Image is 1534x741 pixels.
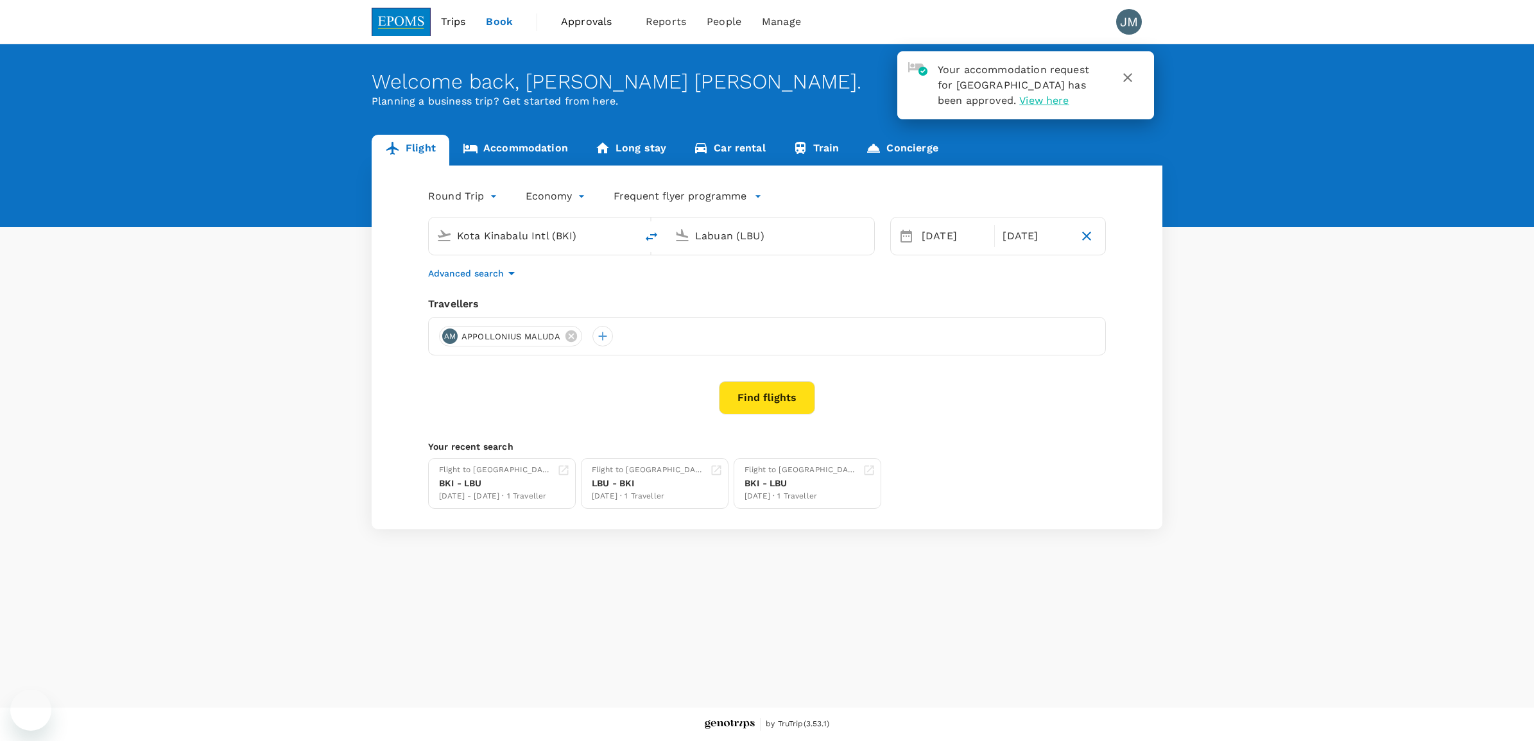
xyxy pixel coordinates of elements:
[442,328,458,344] div: AM
[526,186,588,207] div: Economy
[372,70,1162,94] div: Welcome back , [PERSON_NAME] [PERSON_NAME] .
[614,189,762,204] button: Frequent flyer programme
[705,720,755,729] img: Genotrips - EPOMS
[779,135,853,166] a: Train
[592,477,705,490] div: LBU - BKI
[439,477,552,490] div: BKI - LBU
[719,381,815,414] button: Find flights
[486,14,513,30] span: Book
[372,8,431,36] img: EPOMS SDN BHD
[646,14,686,30] span: Reports
[457,226,609,246] input: Depart from
[592,490,705,503] div: [DATE] · 1 Traveller
[997,223,1073,249] div: [DATE]
[1116,9,1142,35] div: JM
[454,330,568,343] span: APPOLLONIUS MALUDA
[938,64,1089,106] span: Your accommodation request for [GEOGRAPHIC_DATA] has been approved.
[439,464,552,477] div: Flight to [GEOGRAPHIC_DATA]
[428,440,1106,453] p: Your recent search
[636,221,667,252] button: delete
[561,14,625,30] span: Approvals
[439,326,582,346] div: AMAPPOLLONIUS MALUDA
[865,234,868,237] button: Open
[680,135,779,166] a: Car rental
[449,135,582,166] a: Accommodation
[745,477,857,490] div: BKI - LBU
[627,234,630,237] button: Open
[428,267,504,280] p: Advanced search
[428,296,1106,312] div: Travellers
[582,135,680,166] a: Long stay
[695,226,847,246] input: Going to
[745,464,857,477] div: Flight to [GEOGRAPHIC_DATA]
[592,464,705,477] div: Flight to [GEOGRAPHIC_DATA]
[1019,94,1069,106] span: View here
[852,135,951,166] a: Concierge
[10,690,51,731] iframe: Button to launch messaging window
[908,62,927,76] img: hotel-approved
[439,490,552,503] div: [DATE] - [DATE] · 1 Traveller
[762,14,801,30] span: Manage
[372,135,449,166] a: Flight
[372,94,1162,109] p: Planning a business trip? Get started from here.
[707,14,741,30] span: People
[428,186,500,207] div: Round Trip
[745,490,857,503] div: [DATE] · 1 Traveller
[766,718,829,731] span: by TruTrip ( 3.53.1 )
[428,266,519,281] button: Advanced search
[917,223,992,249] div: [DATE]
[614,189,746,204] p: Frequent flyer programme
[441,14,466,30] span: Trips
